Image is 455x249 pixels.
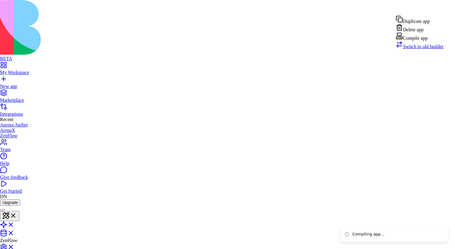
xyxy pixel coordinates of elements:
[403,19,430,24] span: Duplicate app
[352,231,384,237] div: Compiling app...
[403,27,424,32] span: Delete app
[396,16,444,49] div: Admin
[403,44,444,49] span: Switch to old builder
[396,33,444,41] div: Compile app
